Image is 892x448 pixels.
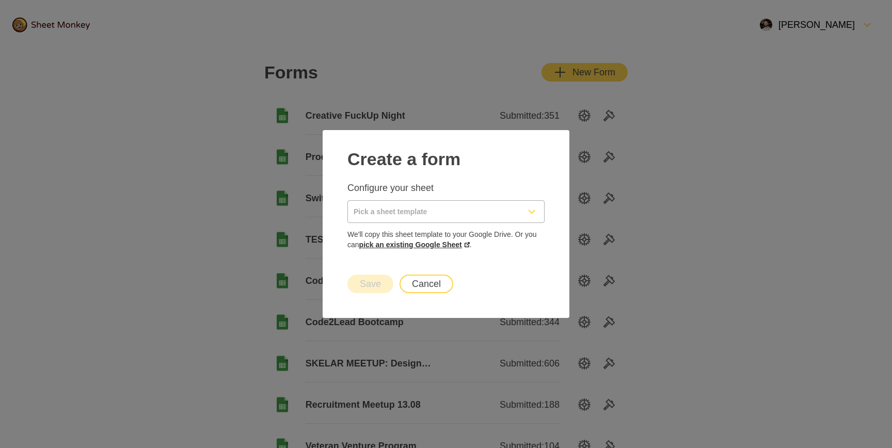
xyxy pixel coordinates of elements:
h2: Create a form [347,142,545,169]
span: We'll copy this sheet template to your Google Drive. Or you can . [347,229,545,250]
button: Cancel [400,275,453,293]
button: Save [347,275,393,293]
p: Configure your sheet [347,182,545,194]
a: pick an existing Google Sheet [359,241,470,249]
button: Pick a sheet template [347,200,545,223]
svg: FormDown [525,205,538,218]
input: Pick a sheet template [348,201,519,222]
